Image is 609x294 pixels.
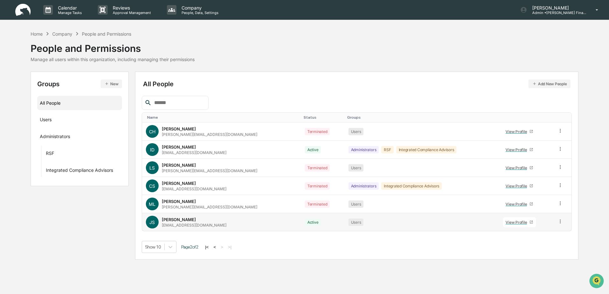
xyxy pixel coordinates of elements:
span: JS [149,220,155,225]
a: View Profile [503,217,536,227]
span: Preclearance [13,80,41,87]
div: Administrators [40,134,70,141]
div: Terminated [305,128,330,135]
div: [EMAIL_ADDRESS][DOMAIN_NAME] [162,223,226,227]
span: LS [149,165,155,171]
p: How can we help? [6,13,116,24]
div: [PERSON_NAME] [162,217,196,222]
div: Active [305,146,321,153]
div: View Profile [505,129,529,134]
button: < [211,244,218,250]
img: 1746055101610-c473b297-6a78-478c-a979-82029cc54cd1 [6,49,18,60]
div: Home [31,31,43,37]
div: Users [348,128,364,135]
a: View Profile [503,145,536,155]
div: [PERSON_NAME] [162,163,196,168]
div: View Profile [505,147,529,152]
button: Start new chat [108,51,116,58]
div: View Profile [505,165,529,170]
div: [PERSON_NAME] [162,144,196,150]
div: All People [40,98,120,108]
div: View Profile [505,220,529,225]
div: Integrated Compliance Advisors [381,182,442,190]
div: We're available if you need us! [22,55,81,60]
div: Users [40,117,52,124]
div: People and Permissions [82,31,131,37]
div: [EMAIL_ADDRESS][DOMAIN_NAME] [162,150,226,155]
div: [PERSON_NAME][EMAIL_ADDRESS][DOMAIN_NAME] [162,168,257,173]
a: 🗄️Attestations [44,78,82,89]
div: Toggle SortBy [304,115,342,120]
iframe: Open customer support [589,273,606,290]
span: ID [150,147,154,152]
a: Powered byPylon [45,108,77,113]
p: Manage Tasks [53,10,85,15]
div: Toggle SortBy [347,115,497,120]
span: CH [149,129,155,134]
div: View Profile [505,202,529,206]
div: Terminated [305,182,330,190]
p: Calendar [53,5,85,10]
button: > [219,244,225,250]
span: Attestations [53,80,79,87]
div: Integrated Compliance Advisors [46,167,113,175]
p: People, Data, Settings [176,10,222,15]
p: Company [176,5,222,10]
div: [PERSON_NAME][EMAIL_ADDRESS][DOMAIN_NAME] [162,205,257,209]
div: Administrators [348,146,379,153]
button: >| [226,244,233,250]
div: Toggle SortBy [559,115,569,120]
div: Manage all users within this organization, including managing their permissions [31,57,195,62]
span: ML [149,201,155,207]
span: CS [149,183,155,189]
div: [PERSON_NAME] [162,181,196,186]
div: Terminated [305,200,330,208]
span: Pylon [63,108,77,113]
div: People and Permissions [31,38,195,54]
button: |< [203,244,211,250]
div: Users [348,219,364,226]
div: RSF [46,150,54,158]
div: Users [348,164,364,171]
div: [PERSON_NAME] [162,126,196,131]
div: [PERSON_NAME] [162,199,196,204]
span: Page 2 of 2 [181,244,198,249]
p: Admin • [PERSON_NAME] Financial [527,10,586,15]
a: View Profile [503,199,536,209]
div: Toggle SortBy [147,115,298,120]
div: 🔎 [6,93,11,98]
div: [PERSON_NAME][EMAIL_ADDRESS][DOMAIN_NAME] [162,132,257,137]
a: View Profile [503,163,536,173]
button: Add New People [528,80,571,88]
div: All People [143,80,571,88]
img: logo [15,4,31,16]
p: [PERSON_NAME] [527,5,586,10]
div: 🗄️ [46,81,51,86]
div: Company [52,31,72,37]
a: View Profile [503,181,536,191]
p: Approval Management [108,10,154,15]
p: Reviews [108,5,154,10]
div: View Profile [505,184,529,188]
div: Start new chat [22,49,104,55]
a: View Profile [503,127,536,136]
a: 🖐️Preclearance [4,78,44,89]
div: 🖐️ [6,81,11,86]
div: Toggle SortBy [502,115,551,120]
div: Users [348,200,364,208]
div: Terminated [305,164,330,171]
div: Administrators [348,182,379,190]
div: RSF [381,146,393,153]
button: New [101,80,122,88]
div: Groups [37,80,122,88]
div: Integrated Compliance Advisors [396,146,457,153]
div: Active [305,219,321,226]
a: 🔎Data Lookup [4,90,43,101]
div: [EMAIL_ADDRESS][DOMAIN_NAME] [162,186,226,191]
span: Data Lookup [13,92,40,99]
